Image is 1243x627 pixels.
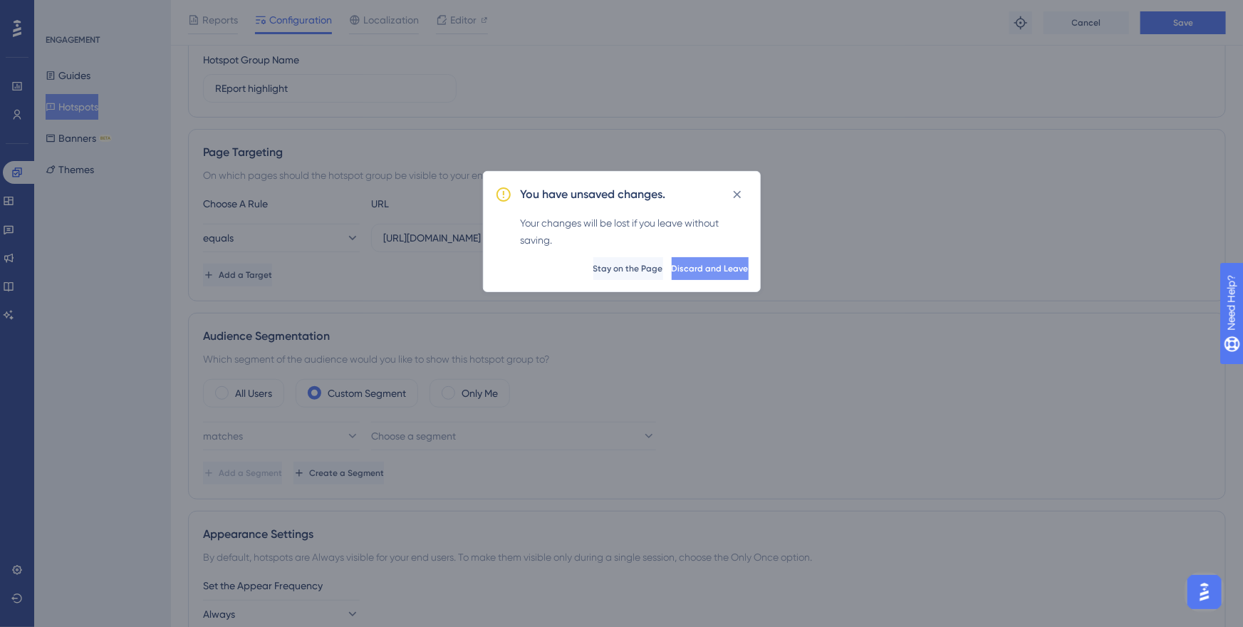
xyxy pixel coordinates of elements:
[521,186,666,203] h2: You have unsaved changes.
[672,263,749,274] span: Discard and Leave
[1183,571,1226,613] iframe: UserGuiding AI Assistant Launcher
[33,4,89,21] span: Need Help?
[521,214,749,249] div: Your changes will be lost if you leave without saving.
[593,263,663,274] span: Stay on the Page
